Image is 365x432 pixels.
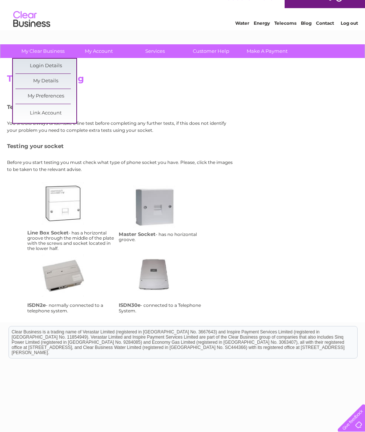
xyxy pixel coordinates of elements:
h5: Testing your socket [7,143,236,149]
td: - connected to a Telephone System. [117,253,208,315]
a: Customer Help [181,44,241,58]
a: My Account [69,44,129,58]
a: Water [235,31,249,37]
img: logo.png [13,19,51,42]
h4: ISDN2e [27,302,46,308]
p: You should always undertake a line test before completing any further tests, if this does not ide... [7,120,236,134]
a: Services [125,44,185,58]
a: My Preferences [15,89,76,104]
a: Contact [316,31,334,37]
div: Clear Business is a trading name of Verastar Limited (registered in [GEOGRAPHIC_DATA] No. 3667643... [9,4,357,36]
h5: Testing your line [7,104,236,110]
a: Login Details [15,59,76,73]
a: My Details [15,74,76,89]
a: isdn30e [133,254,192,313]
a: Link Account [15,106,76,121]
a: Telecoms [274,31,296,37]
a: 0333 014 3131 [226,4,277,13]
h4: Line Box Socket [27,230,69,236]
td: - has no horizontal groove. [117,180,208,253]
a: My Clear Business [13,44,73,58]
td: - normally connected to a telephone system. [25,253,117,315]
p: Before you start testing you must check what type of phone socket you have. Please, click the ima... [7,159,236,173]
td: - has a horizontal groove through the middle of the plate with the screws and socket located in t... [25,180,117,253]
a: Energy [254,31,270,37]
a: ms [133,185,192,244]
a: isdn2e [42,254,101,313]
a: Blog [301,31,312,37]
h4: Master Socket [119,231,156,237]
h4: ISDN30e [119,302,140,308]
a: lbs [42,182,101,241]
a: Log out [341,31,358,37]
a: Make A Payment [237,44,298,58]
h2: Troubleshooting [7,73,358,88]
